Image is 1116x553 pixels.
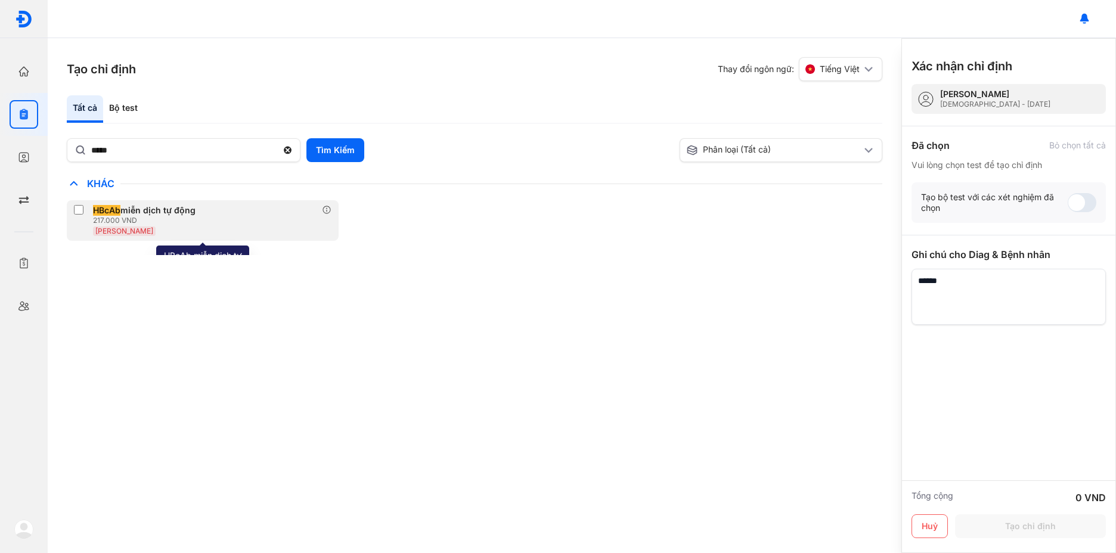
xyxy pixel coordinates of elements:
[93,216,200,225] div: 217.000 VND
[306,138,364,162] button: Tìm Kiếm
[912,58,1012,74] h3: Xác nhận chỉ định
[14,520,33,539] img: logo
[93,205,120,216] span: HBcAb
[718,57,882,81] div: Thay đổi ngôn ngữ:
[912,160,1106,170] div: Vui lòng chọn test để tạo chỉ định
[103,95,144,123] div: Bộ test
[912,247,1106,262] div: Ghi chú cho Diag & Bệnh nhân
[912,514,948,538] button: Huỷ
[81,178,120,189] span: Khác
[1049,140,1106,151] div: Bỏ chọn tất cả
[686,144,861,156] div: Phân loại (Tất cả)
[1075,490,1106,505] div: 0 VND
[940,100,1050,109] div: [DEMOGRAPHIC_DATA] - [DATE]
[67,95,103,123] div: Tất cả
[912,490,953,505] div: Tổng cộng
[921,192,1068,213] div: Tạo bộ test với các xét nghiệm đã chọn
[67,61,136,77] h3: Tạo chỉ định
[955,514,1106,538] button: Tạo chỉ định
[93,205,196,216] div: miễn dịch tự động
[912,138,950,153] div: Đã chọn
[15,10,33,28] img: logo
[940,89,1050,100] div: [PERSON_NAME]
[820,64,860,74] span: Tiếng Việt
[95,226,153,235] span: [PERSON_NAME]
